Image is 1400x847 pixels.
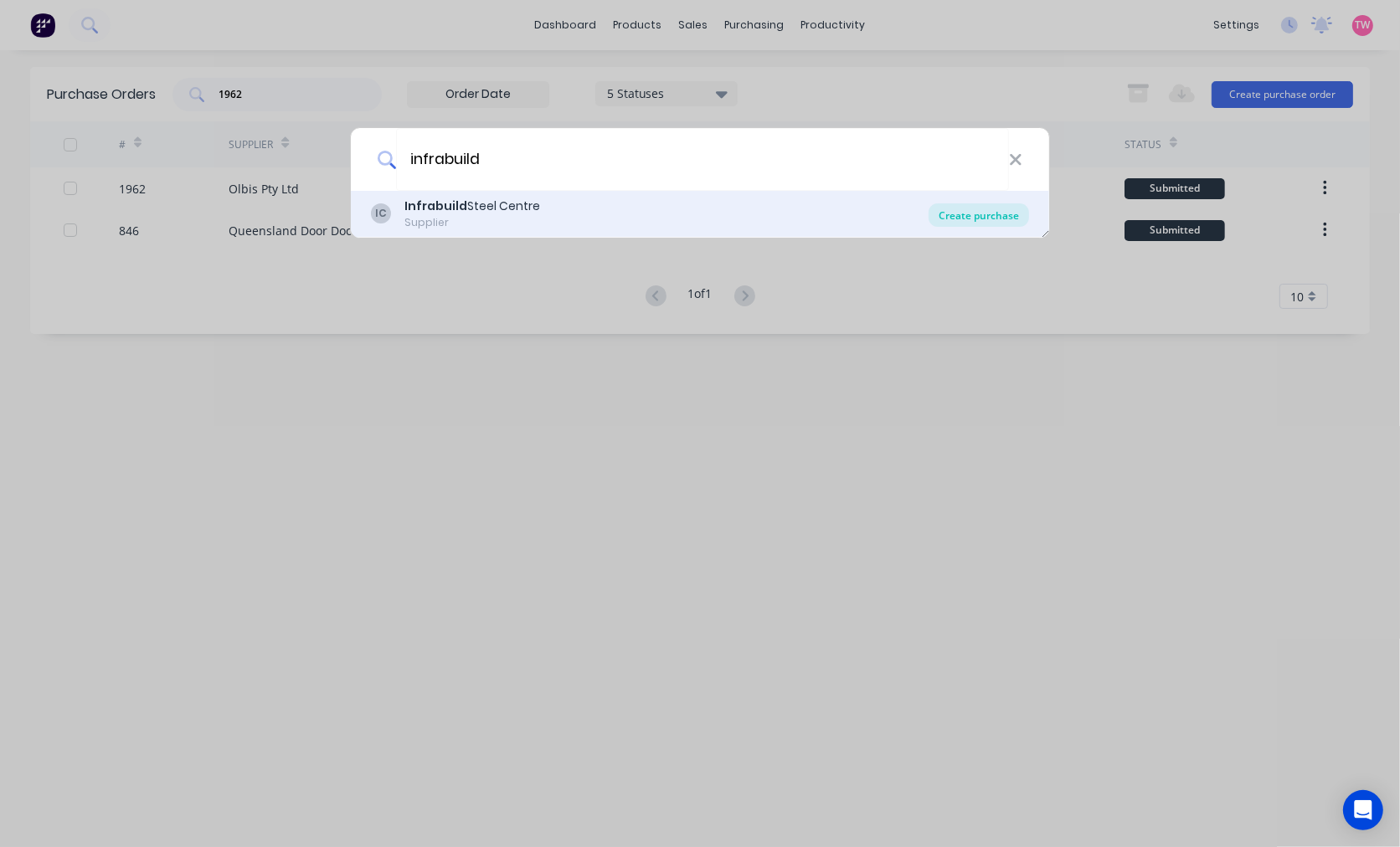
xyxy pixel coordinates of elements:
div: Create purchase [929,203,1029,227]
div: Open Intercom Messenger [1343,790,1383,830]
div: IC [371,203,391,223]
div: Steel Centre [404,198,540,215]
b: Infrabuild [404,198,467,214]
input: Enter a supplier name to create a new order... [396,128,1009,191]
div: Supplier [404,215,540,230]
